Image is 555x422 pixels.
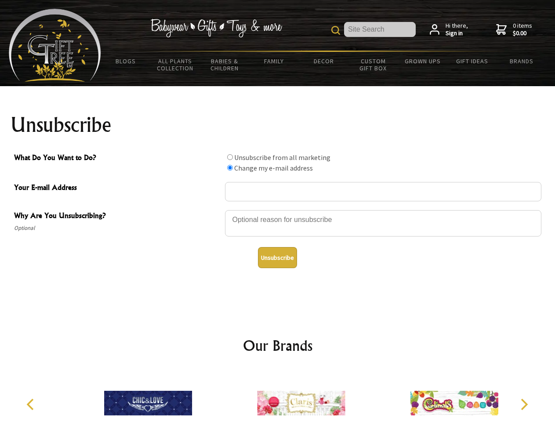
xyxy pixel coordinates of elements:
input: Site Search [344,22,416,37]
strong: $0.00 [513,29,532,37]
span: Why Are You Unsubscribing? [14,210,221,223]
span: What Do You Want to Do? [14,152,221,165]
a: Custom Gift Box [348,52,398,77]
span: Optional [14,223,221,233]
img: product search [331,26,340,35]
a: Grown Ups [398,52,447,70]
a: Hi there,Sign in [430,22,468,37]
img: Babyware - Gifts - Toys and more... [9,9,101,82]
input: What Do You Want to Do? [227,154,233,160]
span: Your E-mail Address [14,182,221,195]
input: What Do You Want to Do? [227,165,233,171]
a: Decor [299,52,348,70]
button: Previous [22,395,41,414]
h2: Our Brands [18,335,538,356]
span: 0 items [513,22,532,37]
a: Brands [497,52,547,70]
a: Babies & Children [200,52,250,77]
button: Next [514,395,533,414]
a: BLOGS [101,52,151,70]
label: Unsubscribe from all marketing [234,153,330,162]
span: Hi there, [446,22,468,37]
a: All Plants Collection [151,52,200,77]
a: 0 items$0.00 [496,22,532,37]
strong: Sign in [446,29,468,37]
button: Unsubscribe [258,247,297,268]
img: Babywear - Gifts - Toys & more [150,19,282,37]
textarea: Why Are You Unsubscribing? [225,210,541,236]
label: Change my e-mail address [234,164,313,172]
h1: Unsubscribe [11,114,545,135]
a: Gift Ideas [447,52,497,70]
a: Family [250,52,299,70]
input: Your E-mail Address [225,182,541,201]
